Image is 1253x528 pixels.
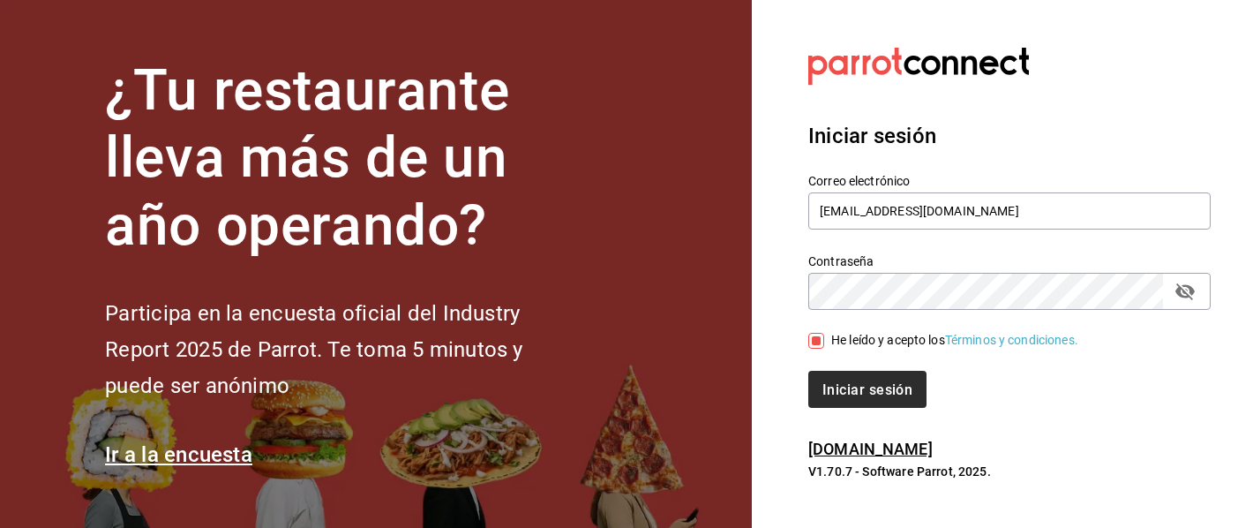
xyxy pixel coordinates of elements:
[808,192,1211,230] input: Ingresa tu correo electrónico
[1170,276,1200,306] button: campo de contraseña
[808,124,936,148] font: Iniciar sesión
[945,333,1078,347] a: Términos y condiciones.
[808,371,927,408] button: Iniciar sesión
[808,253,874,268] font: Contraseña
[808,440,933,458] a: [DOMAIN_NAME]
[105,301,522,398] font: Participa en la encuesta oficial del Industry Report 2025 de Parrot. Te toma 5 minutos y puede se...
[105,57,509,260] font: ¿Tu restaurante lleva más de un año operando?
[808,464,991,479] font: V1.70.7 - Software Parrot, 2025.
[831,333,945,347] font: He leído y acepto los
[105,442,252,467] a: Ir a la encuesta
[808,173,910,187] font: Correo electrónico
[822,381,912,398] font: Iniciar sesión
